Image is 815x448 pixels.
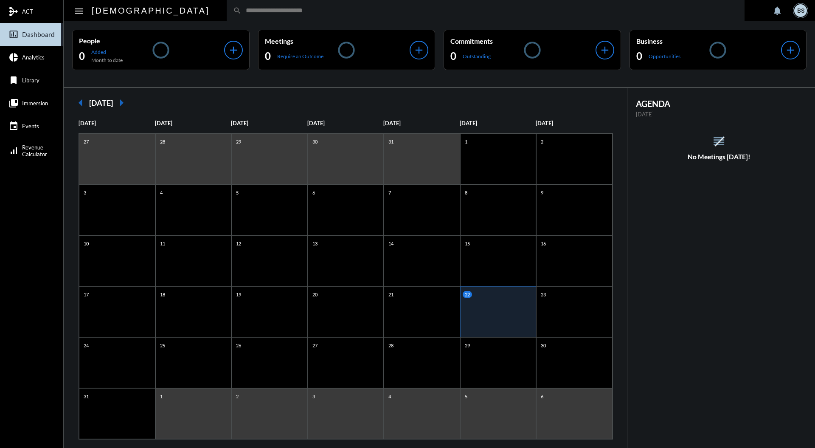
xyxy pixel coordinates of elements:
[158,342,167,349] p: 25
[539,138,545,145] p: 2
[81,393,91,400] p: 31
[8,98,19,108] mat-icon: collections_bookmark
[310,393,317,400] p: 3
[463,138,469,145] p: 1
[386,291,396,298] p: 21
[539,291,548,298] p: 23
[712,134,726,148] mat-icon: reorder
[386,138,396,145] p: 31
[794,4,807,17] div: BS
[233,6,242,15] mat-icon: search
[22,8,33,15] span: ACT
[539,393,545,400] p: 6
[463,240,472,247] p: 15
[8,52,19,62] mat-icon: pie_chart
[460,120,536,127] p: [DATE]
[627,153,811,161] h5: No Meetings [DATE]!
[310,291,320,298] p: 20
[234,291,243,298] p: 19
[89,98,113,107] h2: [DATE]
[81,342,91,349] p: 24
[234,189,241,196] p: 5
[158,189,165,196] p: 4
[22,123,39,130] span: Events
[386,393,393,400] p: 4
[772,6,782,16] mat-icon: notifications
[539,342,548,349] p: 30
[22,144,47,158] span: Revenue Calculator
[386,342,396,349] p: 28
[158,138,167,145] p: 28
[536,120,612,127] p: [DATE]
[70,2,87,19] button: Toggle sidenav
[8,6,19,17] mat-icon: mediation
[22,31,55,38] span: Dashboard
[8,29,19,39] mat-icon: insert_chart_outlined
[158,393,165,400] p: 1
[310,189,317,196] p: 6
[72,94,89,111] mat-icon: arrow_left
[81,291,91,298] p: 17
[79,120,155,127] p: [DATE]
[310,240,320,247] p: 13
[539,189,545,196] p: 9
[234,342,243,349] p: 26
[383,120,460,127] p: [DATE]
[81,240,91,247] p: 10
[8,121,19,131] mat-icon: event
[158,240,167,247] p: 11
[307,120,384,127] p: [DATE]
[310,342,320,349] p: 27
[155,120,231,127] p: [DATE]
[74,6,84,16] mat-icon: Side nav toggle icon
[8,75,19,85] mat-icon: bookmark
[22,54,45,61] span: Analytics
[113,94,130,111] mat-icon: arrow_right
[636,99,803,109] h2: AGENDA
[92,4,210,17] h2: [DEMOGRAPHIC_DATA]
[234,138,243,145] p: 29
[8,146,19,156] mat-icon: signal_cellular_alt
[310,138,320,145] p: 30
[636,111,803,118] p: [DATE]
[386,240,396,247] p: 14
[386,189,393,196] p: 7
[22,100,48,107] span: Immersion
[158,291,167,298] p: 18
[463,189,469,196] p: 8
[463,291,472,298] p: 22
[539,240,548,247] p: 16
[234,393,241,400] p: 2
[22,77,39,84] span: Library
[234,240,243,247] p: 12
[463,393,469,400] p: 5
[81,189,88,196] p: 3
[81,138,91,145] p: 27
[463,342,472,349] p: 29
[231,120,307,127] p: [DATE]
